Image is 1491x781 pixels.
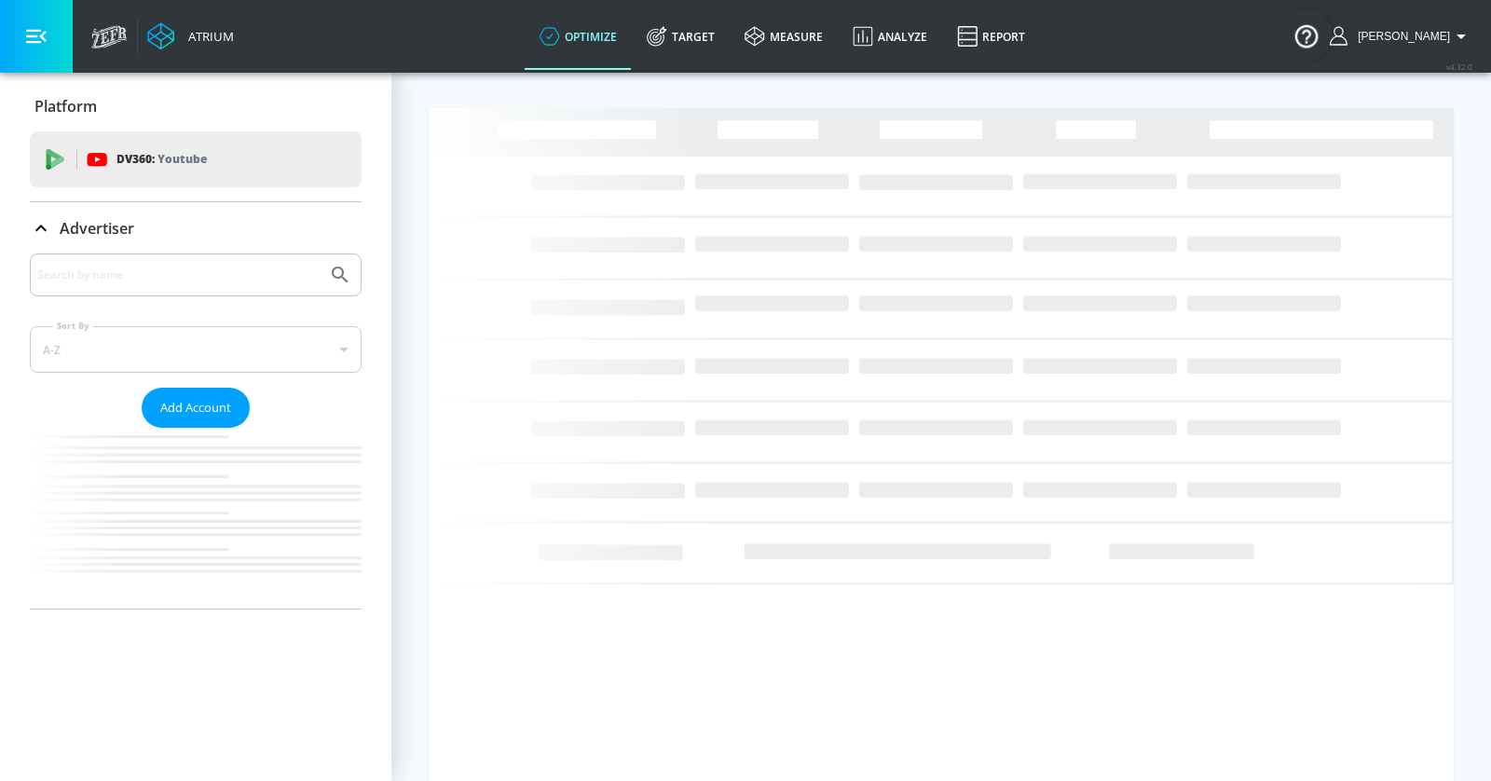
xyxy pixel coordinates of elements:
[34,96,97,116] p: Platform
[632,3,730,70] a: Target
[142,388,250,428] button: Add Account
[30,428,362,609] nav: list of Advertiser
[525,3,632,70] a: optimize
[147,22,234,50] a: Atrium
[53,320,93,332] label: Sort By
[157,149,207,169] p: Youtube
[37,263,320,287] input: Search by name
[1350,30,1450,43] span: login as: casey.cohen@zefr.com
[1446,62,1472,72] span: v 4.32.0
[1280,9,1333,62] button: Open Resource Center
[160,397,231,418] span: Add Account
[1330,25,1472,48] button: [PERSON_NAME]
[30,326,362,373] div: A-Z
[116,149,207,170] p: DV360:
[181,28,234,45] div: Atrium
[730,3,838,70] a: measure
[60,218,134,239] p: Advertiser
[30,131,362,187] div: DV360: Youtube
[838,3,942,70] a: Analyze
[30,80,362,132] div: Platform
[942,3,1040,70] a: Report
[30,253,362,609] div: Advertiser
[30,202,362,254] div: Advertiser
